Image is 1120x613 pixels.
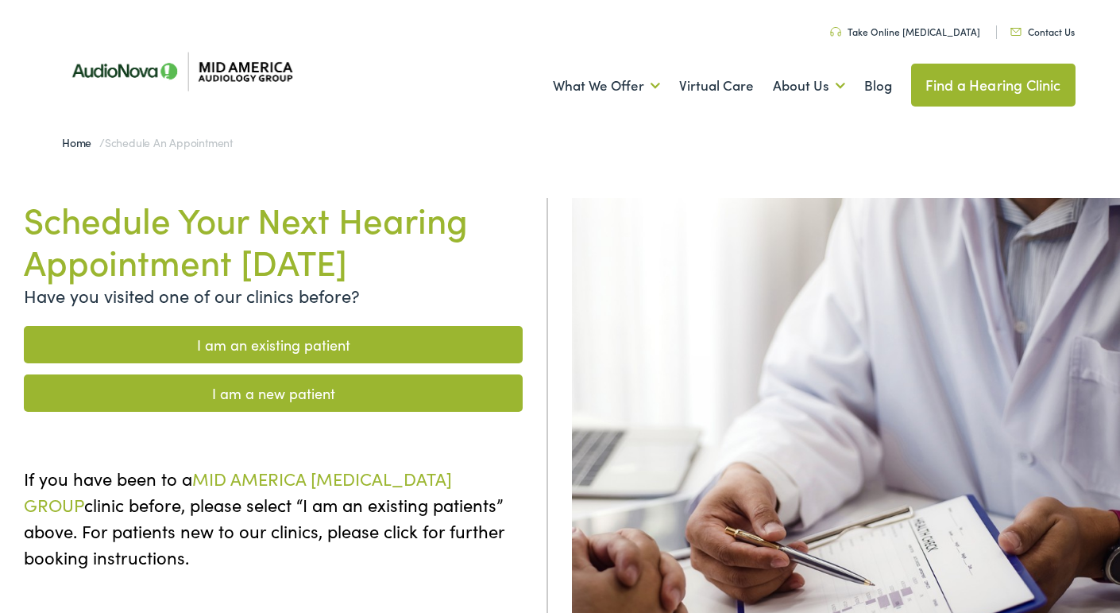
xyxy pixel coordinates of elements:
[830,25,980,38] a: Take Online [MEDICAL_DATA]
[24,326,523,363] a: I am an existing patient
[24,282,523,308] p: Have you visited one of our clinics before?
[105,134,233,150] span: Schedule an Appointment
[62,134,233,150] span: /
[911,64,1076,107] a: Find a Hearing Clinic
[1010,28,1022,36] img: utility icon
[24,465,523,570] p: If you have been to a clinic before, please select “I am an existing patients” above. For patient...
[62,134,99,150] a: Home
[24,466,452,517] span: MID AMERICA [MEDICAL_DATA] GROUP
[24,374,523,412] a: I am a new patient
[679,56,754,115] a: Virtual Care
[864,56,892,115] a: Blog
[24,198,523,282] h1: Schedule Your Next Hearing Appointment [DATE]
[1010,25,1075,38] a: Contact Us
[773,56,845,115] a: About Us
[830,27,841,37] img: utility icon
[553,56,660,115] a: What We Offer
